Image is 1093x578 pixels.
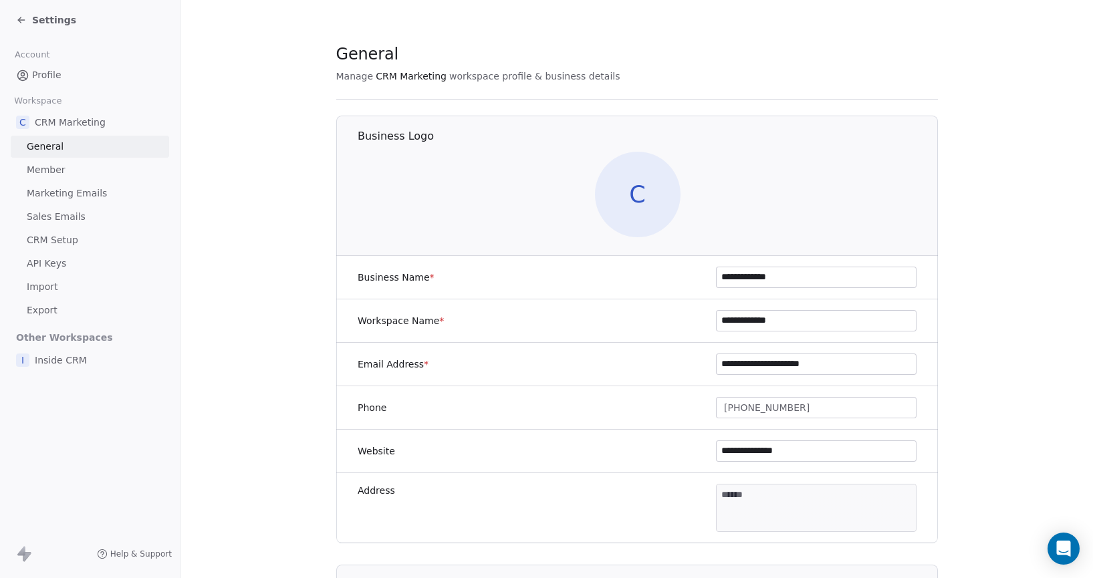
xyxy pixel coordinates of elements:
[594,152,680,237] span: C
[11,253,169,275] a: API Keys
[35,353,87,367] span: Inside CRM
[358,314,444,327] label: Workspace Name
[358,357,429,371] label: Email Address
[27,163,66,177] span: Member
[11,299,169,321] a: Export
[32,13,76,27] span: Settings
[27,210,86,224] span: Sales Emails
[449,69,620,83] span: workspace profile & business details
[358,129,939,144] h1: Business Logo
[9,45,55,65] span: Account
[97,549,172,559] a: Help & Support
[376,69,447,83] span: CRM Marketing
[27,186,107,200] span: Marketing Emails
[11,327,118,348] span: Other Workspaces
[32,68,62,82] span: Profile
[358,401,386,414] label: Phone
[27,233,78,247] span: CRM Setup
[724,401,810,415] span: [PHONE_NUMBER]
[1048,533,1080,565] div: Open Intercom Messenger
[11,64,169,86] a: Profile
[16,13,76,27] a: Settings
[11,206,169,228] a: Sales Emails
[16,353,29,367] span: I
[35,116,106,129] span: CRM Marketing
[336,44,399,64] span: General
[716,397,917,418] button: [PHONE_NUMBER]
[27,280,57,294] span: Import
[27,140,64,154] span: General
[11,159,169,181] a: Member
[110,549,172,559] span: Help & Support
[336,69,374,83] span: Manage
[358,484,395,497] label: Address
[11,276,169,298] a: Import
[11,229,169,251] a: CRM Setup
[358,444,395,458] label: Website
[16,116,29,129] span: C
[11,136,169,158] a: General
[27,303,57,317] span: Export
[27,257,66,271] span: API Keys
[11,182,169,204] a: Marketing Emails
[9,91,68,111] span: Workspace
[358,271,435,284] label: Business Name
